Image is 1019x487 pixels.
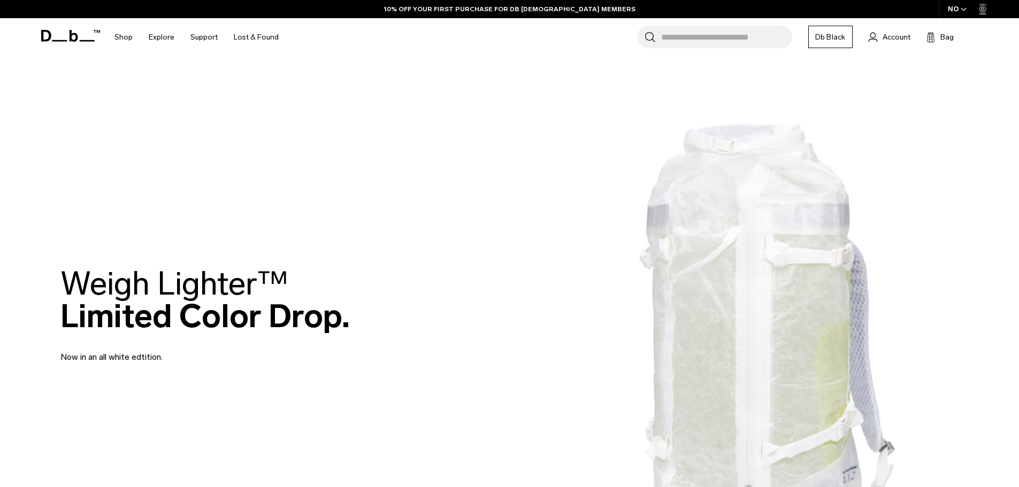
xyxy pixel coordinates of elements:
span: Account [883,32,910,43]
a: Db Black [808,26,853,48]
a: Explore [149,18,174,56]
h2: Limited Color Drop. [60,267,350,333]
a: 10% OFF YOUR FIRST PURCHASE FOR DB [DEMOGRAPHIC_DATA] MEMBERS [384,4,635,14]
a: Lost & Found [234,18,279,56]
span: Bag [940,32,954,43]
nav: Main Navigation [106,18,287,56]
a: Support [190,18,218,56]
p: Now in an all white edtition. [60,338,317,364]
button: Bag [926,30,954,43]
a: Account [869,30,910,43]
span: Weigh Lighter™ [60,264,288,303]
a: Shop [114,18,133,56]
